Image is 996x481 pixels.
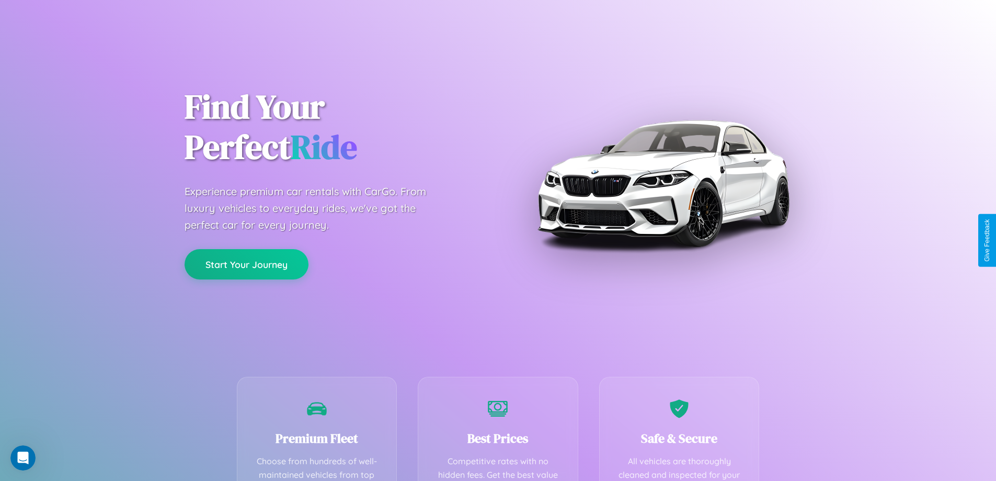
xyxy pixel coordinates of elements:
p: Experience premium car rentals with CarGo. From luxury vehicles to everyday rides, we've got the ... [185,183,446,233]
iframe: Intercom live chat [10,445,36,471]
div: Give Feedback [983,219,991,262]
h3: Best Prices [434,430,562,447]
h1: Find Your Perfect [185,87,483,167]
button: Start Your Journey [185,249,308,279]
h3: Safe & Secure [615,430,743,447]
img: Premium BMW car rental vehicle [532,52,794,314]
h3: Premium Fleet [253,430,381,447]
span: Ride [291,124,357,170]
